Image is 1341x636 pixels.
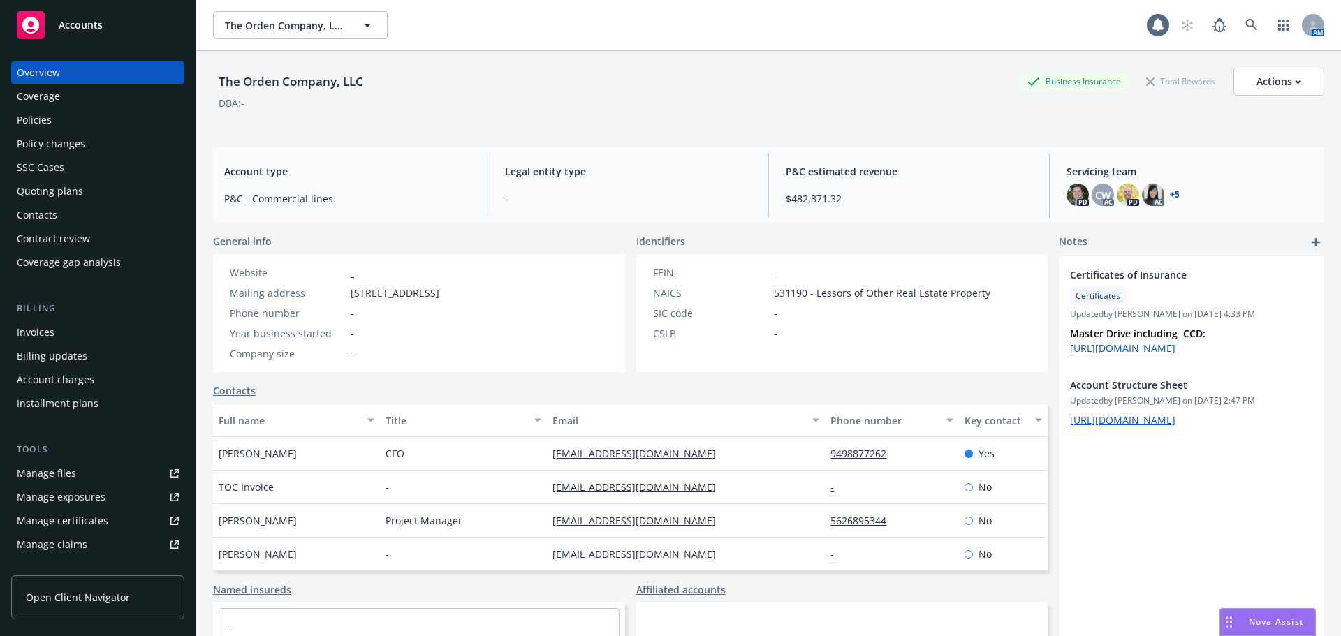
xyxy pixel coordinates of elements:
[230,306,345,320] div: Phone number
[1095,188,1111,202] span: CW
[1307,234,1324,251] a: add
[547,404,825,437] button: Email
[505,164,752,179] span: Legal entity type
[224,191,471,206] span: P&C - Commercial lines
[230,265,345,280] div: Website
[1249,616,1304,628] span: Nova Assist
[1256,68,1301,95] div: Actions
[11,533,184,556] a: Manage claims
[786,164,1032,179] span: P&C estimated revenue
[17,557,82,579] div: Manage BORs
[505,191,752,206] span: -
[17,85,60,108] div: Coverage
[774,326,777,341] span: -
[965,413,1027,428] div: Key contact
[11,85,184,108] a: Coverage
[1070,267,1277,282] span: Certificates of Insurance
[386,413,526,428] div: Title
[11,61,184,84] a: Overview
[774,265,777,280] span: -
[552,447,727,460] a: [EMAIL_ADDRESS][DOMAIN_NAME]
[979,547,992,561] span: No
[219,446,297,461] span: [PERSON_NAME]
[17,204,57,226] div: Contacts
[1139,73,1222,90] div: Total Rewards
[213,234,272,249] span: General info
[11,109,184,131] a: Policies
[17,228,90,250] div: Contract review
[11,486,184,508] span: Manage exposures
[979,513,992,528] span: No
[219,513,297,528] span: [PERSON_NAME]
[774,306,777,320] span: -
[380,404,547,437] button: Title
[17,109,52,131] div: Policies
[979,446,995,461] span: Yes
[11,392,184,415] a: Installment plans
[386,480,389,494] span: -
[1070,394,1313,407] span: Updated by [PERSON_NAME] on [DATE] 2:47 PM
[224,164,471,179] span: Account type
[11,6,184,45] a: Accounts
[11,180,184,202] a: Quoting plans
[1059,234,1087,251] span: Notes
[1067,184,1089,206] img: photo
[830,447,897,460] a: 9498877262
[830,547,845,561] a: -
[17,61,60,84] div: Overview
[17,156,64,179] div: SSC Cases
[636,582,726,597] a: Affiliated accounts
[225,18,346,33] span: The Orden Company, LLC
[17,133,85,155] div: Policy changes
[386,513,462,528] span: Project Manager
[830,480,845,494] a: -
[351,326,354,341] span: -
[1117,184,1139,206] img: photo
[11,510,184,532] a: Manage certificates
[213,404,380,437] button: Full name
[653,265,768,280] div: FEIN
[11,369,184,391] a: Account charges
[213,73,369,91] div: The Orden Company, LLC
[1233,68,1324,96] button: Actions
[11,133,184,155] a: Policy changes
[11,462,184,485] a: Manage files
[1067,164,1313,179] span: Servicing team
[17,369,94,391] div: Account charges
[213,582,291,597] a: Named insureds
[17,180,83,202] div: Quoting plans
[959,404,1048,437] button: Key contact
[230,326,345,341] div: Year business started
[11,557,184,579] a: Manage BORs
[213,383,256,398] a: Contacts
[653,306,768,320] div: SIC code
[653,286,768,300] div: NAICS
[11,443,184,457] div: Tools
[1219,608,1316,636] button: Nova Assist
[213,11,388,39] button: The Orden Company, LLC
[552,514,727,527] a: [EMAIL_ADDRESS][DOMAIN_NAME]
[1173,11,1201,39] a: Start snowing
[1238,11,1266,39] a: Search
[386,547,389,561] span: -
[17,321,54,343] div: Invoices
[552,547,727,561] a: [EMAIL_ADDRESS][DOMAIN_NAME]
[979,480,992,494] span: No
[1170,191,1180,199] a: +5
[351,286,439,300] span: [STREET_ADDRESS]
[219,547,297,561] span: [PERSON_NAME]
[11,302,184,316] div: Billing
[351,346,354,361] span: -
[830,413,937,428] div: Phone number
[825,404,958,437] button: Phone number
[830,514,897,527] a: 5626895344
[26,590,130,605] span: Open Client Navigator
[1220,609,1238,635] div: Drag to move
[228,618,231,631] a: -
[17,533,87,556] div: Manage claims
[552,480,727,494] a: [EMAIL_ADDRESS][DOMAIN_NAME]
[17,510,108,532] div: Manage certificates
[11,204,184,226] a: Contacts
[1206,11,1233,39] a: Report a Bug
[11,345,184,367] a: Billing updates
